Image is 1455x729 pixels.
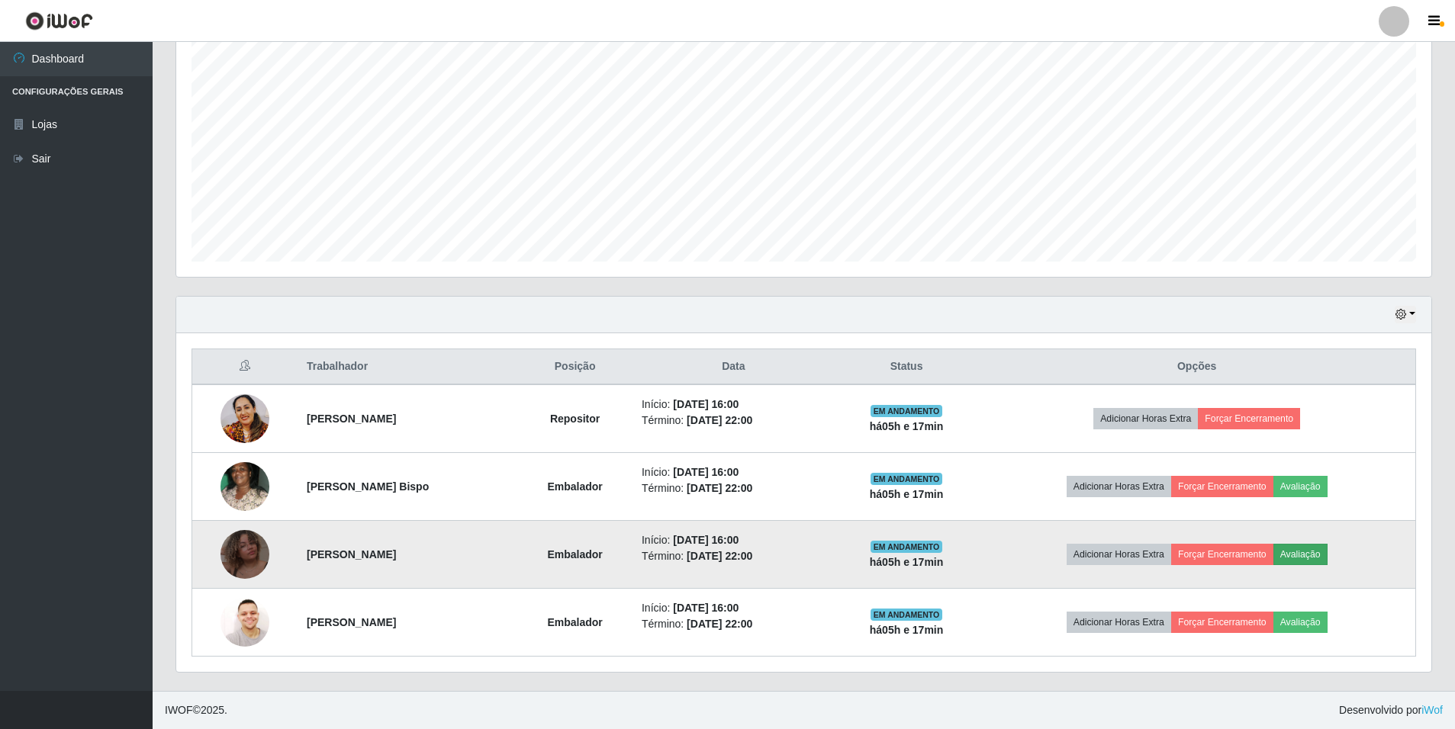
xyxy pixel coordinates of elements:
[673,602,739,614] time: [DATE] 16:00
[1421,704,1443,716] a: iWof
[642,600,826,616] li: Início:
[871,473,943,485] span: EM ANDAMENTO
[871,405,943,417] span: EM ANDAMENTO
[1171,476,1273,497] button: Forçar Encerramento
[550,413,600,425] strong: Repositor
[871,609,943,621] span: EM ANDAMENTO
[633,349,835,385] th: Data
[642,464,826,480] li: Início:
[870,420,944,432] strong: há 05 h e 17 min
[1093,408,1198,429] button: Adicionar Horas Extra
[673,466,739,478] time: [DATE] 16:00
[1273,544,1328,565] button: Avaliação
[517,349,633,385] th: Posição
[547,616,602,628] strong: Embalador
[871,541,943,553] span: EM ANDAMENTO
[221,511,269,598] img: 1758914365011.jpeg
[165,704,193,716] span: IWOF
[673,534,739,546] time: [DATE] 16:00
[1171,612,1273,633] button: Forçar Encerramento
[221,598,269,647] img: 1759365130809.jpeg
[870,624,944,636] strong: há 05 h e 17 min
[978,349,1415,385] th: Opções
[687,618,752,630] time: [DATE] 22:00
[1171,544,1273,565] button: Forçar Encerramento
[221,375,269,462] img: 1759533454795.jpeg
[642,548,826,564] li: Término:
[298,349,517,385] th: Trabalhador
[687,550,752,562] time: [DATE] 22:00
[1198,408,1300,429] button: Forçar Encerramento
[307,616,396,628] strong: [PERSON_NAME]
[1273,612,1328,633] button: Avaliação
[1339,702,1443,718] span: Desenvolvido por
[870,556,944,568] strong: há 05 h e 17 min
[25,11,93,31] img: CoreUI Logo
[673,398,739,410] time: [DATE] 16:00
[642,532,826,548] li: Início:
[687,482,752,494] time: [DATE] 22:00
[1067,612,1171,633] button: Adicionar Horas Extra
[1067,476,1171,497] button: Adicionar Horas Extra
[642,413,826,429] li: Término:
[1273,476,1328,497] button: Avaliação
[221,443,269,530] img: 1758236503637.jpeg
[642,616,826,632] li: Término:
[165,702,227,718] span: © 2025 .
[687,414,752,426] time: [DATE] 22:00
[642,397,826,413] li: Início:
[835,349,979,385] th: Status
[870,488,944,500] strong: há 05 h e 17 min
[547,548,602,560] strong: Embalador
[1067,544,1171,565] button: Adicionar Horas Extra
[307,480,429,493] strong: [PERSON_NAME] Bispo
[547,480,602,493] strong: Embalador
[307,548,396,560] strong: [PERSON_NAME]
[642,480,826,496] li: Término:
[307,413,396,425] strong: [PERSON_NAME]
